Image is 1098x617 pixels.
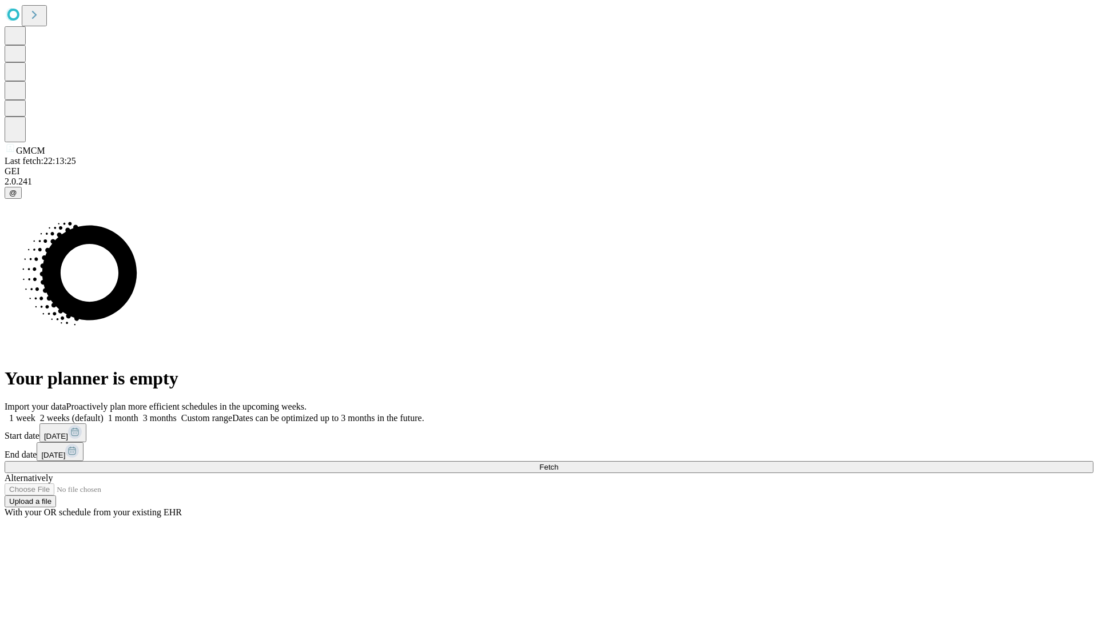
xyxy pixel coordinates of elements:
[5,442,1093,461] div: End date
[108,413,138,423] span: 1 month
[5,473,53,483] span: Alternatively
[16,146,45,155] span: GMCM
[5,402,66,411] span: Import your data
[5,166,1093,177] div: GEI
[40,413,104,423] span: 2 weeks (default)
[5,507,182,517] span: With your OR schedule from your existing EHR
[5,495,56,507] button: Upload a file
[39,423,86,442] button: [DATE]
[66,402,307,411] span: Proactively plan more efficient schedules in the upcoming weeks.
[9,413,35,423] span: 1 week
[5,461,1093,473] button: Fetch
[539,463,558,471] span: Fetch
[5,177,1093,187] div: 2.0.241
[5,368,1093,389] h1: Your planner is empty
[5,156,76,166] span: Last fetch: 22:13:25
[143,413,177,423] span: 3 months
[44,432,68,440] span: [DATE]
[5,423,1093,442] div: Start date
[5,187,22,199] button: @
[232,413,424,423] span: Dates can be optimized up to 3 months in the future.
[9,189,17,197] span: @
[41,451,65,459] span: [DATE]
[37,442,83,461] button: [DATE]
[181,413,232,423] span: Custom range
